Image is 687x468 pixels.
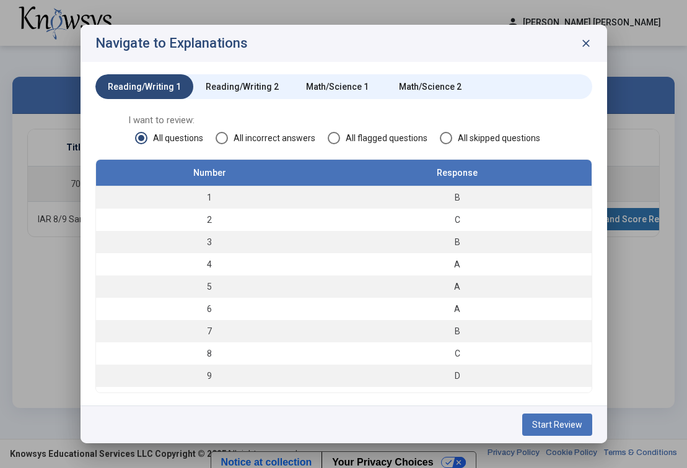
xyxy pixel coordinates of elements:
span: close [580,37,592,50]
div: C [330,392,585,404]
div: C [330,214,585,226]
th: Number [96,160,323,186]
td: 5 [96,275,323,298]
td: 10 [96,387,323,409]
td: 7 [96,320,323,342]
div: C [330,347,585,360]
td: 3 [96,231,323,253]
td: 9 [96,365,323,387]
td: 4 [96,253,323,275]
div: B [330,191,585,204]
button: Start Review [522,414,592,436]
td: 2 [96,209,323,231]
h2: Navigate to Explanations [95,36,248,51]
th: Response [323,160,592,186]
span: I want to review: [128,114,559,126]
div: A [330,303,585,315]
div: D [330,370,585,382]
div: B [330,325,585,337]
td: 6 [96,298,323,320]
div: Reading/Writing 2 [206,80,279,93]
div: Math/Science 2 [399,80,462,93]
div: Math/Science 1 [306,80,369,93]
span: All skipped questions [452,132,540,144]
span: Start Review [532,420,582,430]
div: B [330,236,585,248]
td: 8 [96,342,323,365]
div: A [330,258,585,271]
td: 1 [96,186,323,209]
span: All incorrect answers [228,132,315,144]
div: Reading/Writing 1 [108,80,181,93]
span: All flagged questions [340,132,427,144]
span: All questions [147,132,203,144]
div: A [330,280,585,293]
